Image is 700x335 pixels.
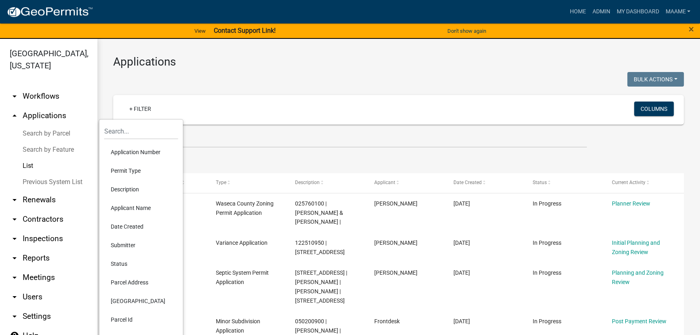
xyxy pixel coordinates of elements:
[104,310,178,329] li: Parcel Id
[634,102,674,116] button: Columns
[374,240,417,246] span: Matt Thompsen
[214,27,276,34] strong: Contact Support Link!
[453,240,470,246] span: 09/18/2025
[444,24,489,38] button: Don't show again
[453,269,470,276] span: 09/16/2025
[104,199,178,217] li: Applicant Name
[589,4,613,19] a: Admin
[612,269,664,285] a: Planning and Zoning Review
[104,254,178,273] li: Status
[367,173,446,193] datatable-header-cell: Applicant
[374,180,395,185] span: Applicant
[446,173,525,193] datatable-header-cell: Date Created
[627,72,684,87] button: Bulk Actions
[216,200,274,216] span: Waseca County Zoning Permit Application
[208,173,287,193] datatable-header-cell: Type
[10,111,19,121] i: arrow_drop_up
[533,240,561,246] span: In Progress
[533,180,547,185] span: Status
[662,4,694,19] a: Maame
[10,91,19,101] i: arrow_drop_down
[104,143,178,161] li: Application Number
[191,24,209,38] a: View
[287,173,367,193] datatable-header-cell: Description
[374,269,417,276] span: Phillip Schleicher
[104,292,178,310] li: [GEOGRAPHIC_DATA]
[374,200,417,207] span: Lucas Boelter
[613,4,662,19] a: My Dashboard
[10,292,19,302] i: arrow_drop_down
[295,318,341,334] span: 050200900 | GARY G MITTELSTEADT |
[295,200,343,225] span: 025760100 | LUCAS & ARIANA L BOELTER |
[10,312,19,321] i: arrow_drop_down
[612,318,666,324] a: Post Payment Review
[10,273,19,282] i: arrow_drop_down
[216,318,260,334] span: Minor Subdivision Application
[374,318,400,324] span: Frontdesk
[533,318,561,324] span: In Progress
[533,200,561,207] span: In Progress
[104,273,178,292] li: Parcel Address
[104,217,178,236] li: Date Created
[525,173,604,193] datatable-header-cell: Status
[10,214,19,224] i: arrow_drop_down
[104,123,178,140] input: Search...
[216,240,268,246] span: Variance Application
[604,173,683,193] datatable-header-cell: Current Activity
[216,269,269,285] span: Septic System Permit Application
[216,180,226,185] span: Type
[104,161,178,180] li: Permit Type
[295,269,347,303] span: 33960 98TH ST | MICHAEL K ELLIS | BARBARA A PELSON-ELLIS |33960 98TH ST
[612,200,650,207] a: Planner Review
[104,236,178,254] li: Submitter
[295,180,320,185] span: Description
[104,180,178,199] li: Description
[123,102,158,116] a: + Filter
[453,318,470,324] span: 09/16/2025
[533,269,561,276] span: In Progress
[612,180,645,185] span: Current Activity
[113,131,587,148] input: Search for applications
[612,240,660,255] a: Initial Planning and Zoning Review
[10,234,19,244] i: arrow_drop_down
[566,4,589,19] a: Home
[689,24,694,34] button: Close
[113,55,684,69] h3: Applications
[10,195,19,205] i: arrow_drop_down
[10,253,19,263] i: arrow_drop_down
[295,240,345,255] span: 122510950 | 37049 FAWN AVE | 2,7
[689,23,694,35] span: ×
[453,200,470,207] span: 09/18/2025
[453,180,482,185] span: Date Created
